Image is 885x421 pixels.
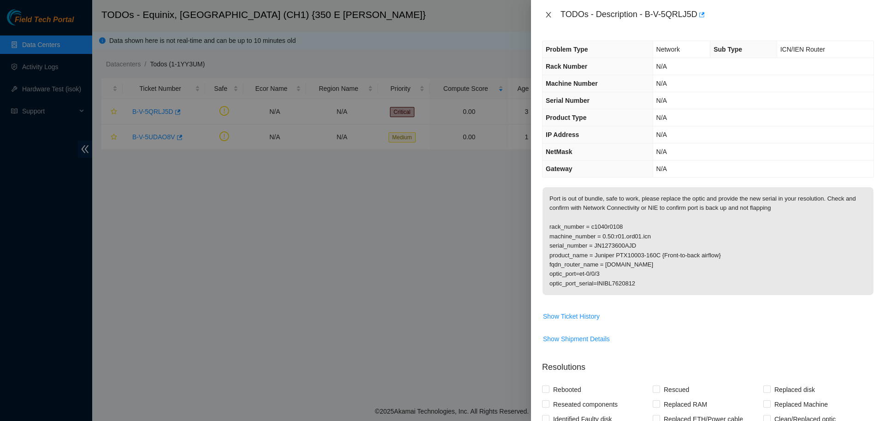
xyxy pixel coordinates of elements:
span: N/A [656,148,667,155]
span: Rebooted [549,382,585,397]
span: N/A [656,80,667,87]
span: Product Type [546,114,586,121]
span: Problem Type [546,46,588,53]
p: Port is out of bundle, safe to work, please replace the optic and provide the new serial in your ... [543,187,873,295]
span: N/A [656,97,667,104]
button: Show Shipment Details [543,332,610,346]
span: Rack Number [546,63,587,70]
span: Replaced disk [771,382,819,397]
div: TODOs - Description - B-V-5QRLJ5D [560,7,874,22]
span: Gateway [546,165,572,172]
span: Show Shipment Details [543,334,610,344]
button: Show Ticket History [543,309,600,324]
span: NetMask [546,148,572,155]
span: Rescued [660,382,693,397]
span: IP Address [546,131,579,138]
span: Network [656,46,680,53]
span: Machine Number [546,80,598,87]
span: Reseated components [549,397,621,412]
span: N/A [656,63,667,70]
span: Replaced Machine [771,397,832,412]
p: Resolutions [542,354,874,374]
span: ICN/IEN Router [780,46,825,53]
span: N/A [656,165,667,172]
span: Sub Type [714,46,742,53]
span: Show Ticket History [543,311,600,321]
span: Replaced RAM [660,397,711,412]
span: N/A [656,114,667,121]
button: Close [542,11,555,19]
span: close [545,11,552,18]
span: N/A [656,131,667,138]
span: Serial Number [546,97,590,104]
